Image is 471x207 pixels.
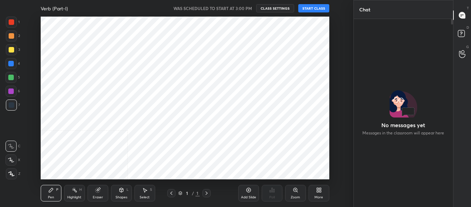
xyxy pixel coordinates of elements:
[241,196,256,199] div: Add Slide
[41,5,68,12] h4: Verb (Part-I)
[256,4,294,12] button: CLASS SETTINGS
[298,4,329,12] button: START CLASS
[79,188,82,191] div: H
[116,196,127,199] div: Shapes
[192,191,194,195] div: /
[93,196,103,199] div: Eraser
[314,196,323,199] div: More
[196,190,200,196] div: 1
[48,196,54,199] div: Pen
[466,44,469,49] p: G
[467,6,469,11] p: T
[150,188,152,191] div: S
[6,17,20,28] div: 1
[467,25,469,30] p: D
[6,141,20,152] div: C
[6,168,20,179] div: Z
[140,196,150,199] div: Select
[354,0,376,19] p: Chat
[6,58,20,69] div: 4
[291,196,300,199] div: Zoom
[6,72,20,83] div: 5
[173,5,252,11] h5: WAS SCHEDULED TO START AT 3:00 PM
[6,154,20,166] div: X
[67,196,81,199] div: Highlight
[127,188,129,191] div: L
[6,30,20,41] div: 2
[6,44,20,55] div: 3
[6,86,20,97] div: 6
[184,191,191,195] div: 1
[6,100,20,111] div: 7
[56,188,58,191] div: P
